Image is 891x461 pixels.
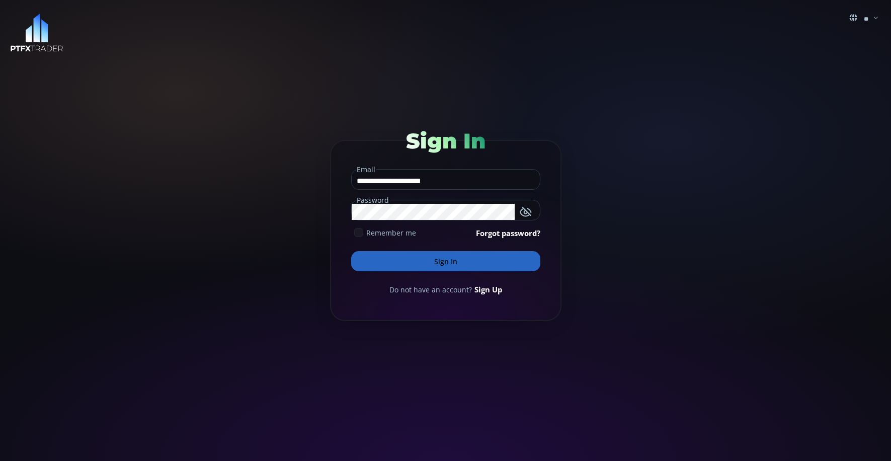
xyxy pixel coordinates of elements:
[366,227,416,238] span: Remember me
[10,14,63,52] img: LOGO
[476,227,540,239] a: Forgot password?
[474,284,502,295] a: Sign Up
[351,284,540,295] div: Do not have an account?
[406,128,485,154] span: Sign In
[351,251,540,271] button: Sign In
